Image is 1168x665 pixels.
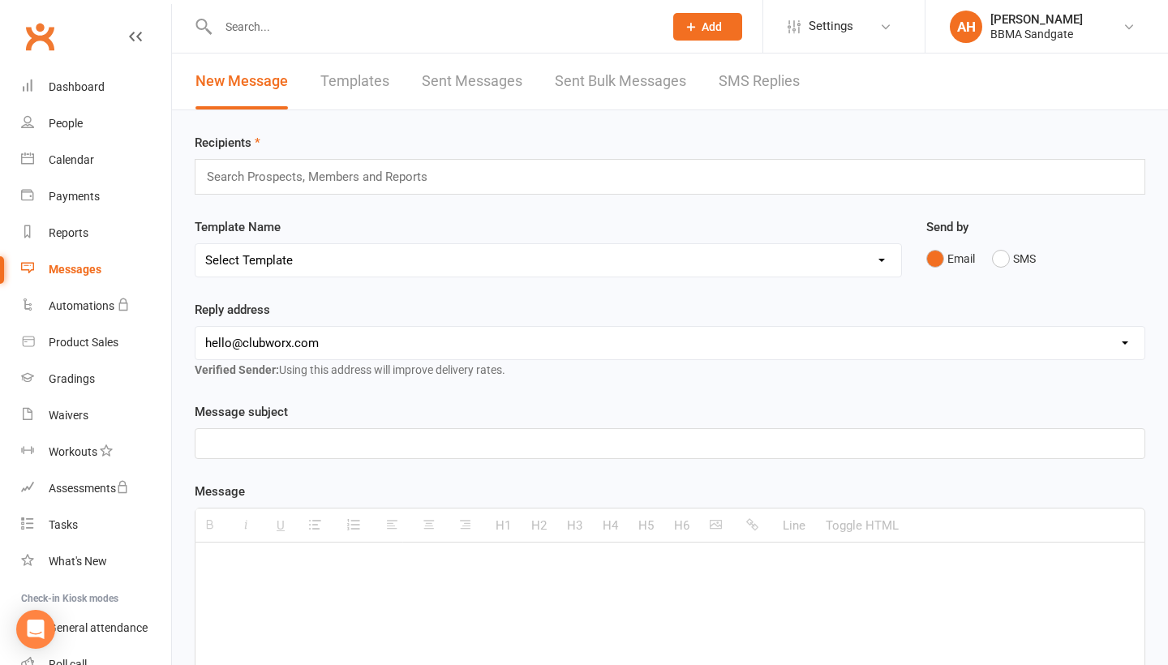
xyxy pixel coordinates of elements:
a: Waivers [21,397,171,434]
span: Add [702,20,722,33]
a: Assessments [21,470,171,507]
div: Workouts [49,445,97,458]
button: Add [673,13,742,41]
div: Tasks [49,518,78,531]
div: AH [950,11,982,43]
div: Open Intercom Messenger [16,610,55,649]
a: Gradings [21,361,171,397]
a: Tasks [21,507,171,543]
a: What's New [21,543,171,580]
a: Reports [21,215,171,251]
div: Assessments [49,482,129,495]
a: Payments [21,178,171,215]
a: General attendance kiosk mode [21,610,171,646]
a: Sent Bulk Messages [555,54,686,109]
label: Message subject [195,402,288,422]
span: Using this address will improve delivery rates. [195,363,505,376]
span: Settings [809,8,853,45]
input: Search Prospects, Members and Reports [205,166,444,187]
button: Email [926,243,975,274]
div: Calendar [49,153,94,166]
label: Message [195,482,245,501]
div: Product Sales [49,336,118,349]
div: What's New [49,555,107,568]
div: [PERSON_NAME] [990,12,1083,27]
button: SMS [992,243,1036,274]
a: Clubworx [19,16,60,57]
a: Product Sales [21,324,171,361]
strong: Verified Sender: [195,363,279,376]
a: New Message [195,54,288,109]
label: Reply address [195,300,270,320]
a: People [21,105,171,142]
label: Template Name [195,217,281,237]
input: Search... [213,15,652,38]
div: Reports [49,226,88,239]
div: People [49,117,83,130]
div: Messages [49,263,101,276]
a: Workouts [21,434,171,470]
div: Gradings [49,372,95,385]
label: Send by [926,217,968,237]
a: SMS Replies [719,54,800,109]
a: Calendar [21,142,171,178]
a: Templates [320,54,389,109]
a: Dashboard [21,69,171,105]
a: Sent Messages [422,54,522,109]
div: Automations [49,299,114,312]
div: Dashboard [49,80,105,93]
div: BBMA Sandgate [990,27,1083,41]
div: Waivers [49,409,88,422]
a: Automations [21,288,171,324]
a: Messages [21,251,171,288]
label: Recipients [195,133,260,152]
div: Payments [49,190,100,203]
div: General attendance [49,621,148,634]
